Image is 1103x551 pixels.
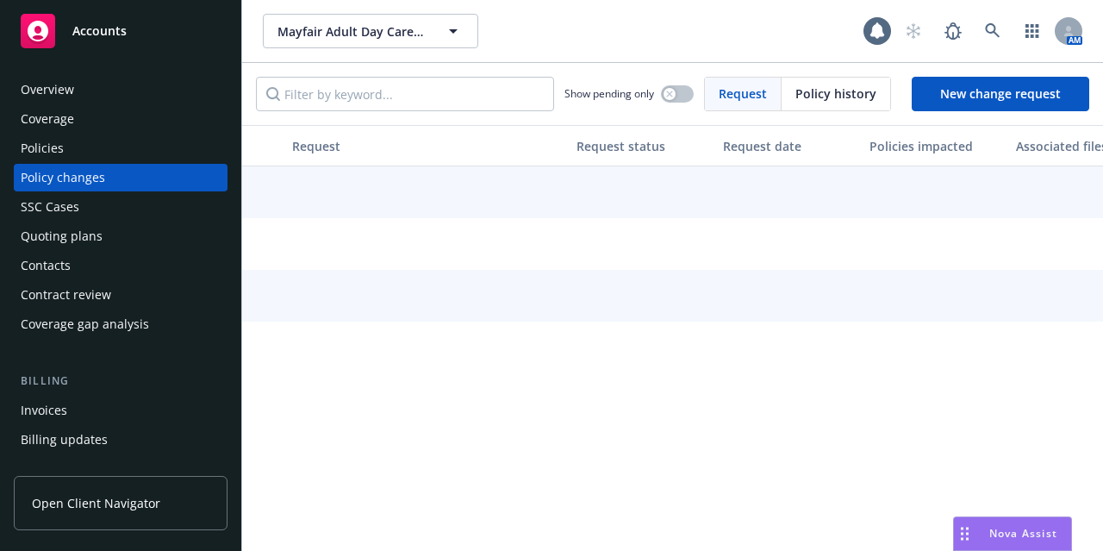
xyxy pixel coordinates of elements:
span: Request [719,85,767,103]
a: Report a Bug [936,14,970,48]
div: Policies impacted [869,137,1002,155]
a: Policies [14,135,227,162]
span: Policy history [795,85,876,103]
a: Accounts [14,7,227,55]
div: Request [292,137,563,155]
div: Account charges [21,455,116,483]
div: Billing updates [21,426,108,454]
a: Contacts [14,252,227,279]
span: Nova Assist [989,526,1057,541]
span: New change request [940,85,1061,102]
button: Request status [570,125,716,166]
div: Quoting plans [21,222,103,250]
button: Request date [716,125,863,166]
span: Accounts [72,24,127,38]
a: Account charges [14,455,227,483]
span: Open Client Navigator [32,494,160,512]
a: SSC Cases [14,193,227,221]
div: Contract review [21,281,111,309]
a: Switch app [1015,14,1050,48]
input: Filter by keyword... [256,77,554,111]
a: Policy changes [14,164,227,191]
div: Drag to move [954,517,975,550]
a: Coverage [14,105,227,133]
a: Coverage gap analysis [14,310,227,338]
div: Policy changes [21,164,105,191]
a: Search [975,14,1010,48]
button: Policies impacted [863,125,1009,166]
div: Billing [14,373,227,390]
a: Contract review [14,281,227,309]
div: Overview [21,76,74,103]
a: Start snowing [896,14,931,48]
div: Contacts [21,252,71,279]
button: Request [285,125,570,166]
a: Billing updates [14,426,227,454]
button: Mayfair Adult Day Care, Inc. [263,14,478,48]
button: Nova Assist [953,517,1072,551]
a: New change request [912,77,1089,111]
a: Overview [14,76,227,103]
div: Invoices [21,397,67,424]
span: Show pending only [564,86,654,101]
div: Coverage [21,105,74,133]
span: Mayfair Adult Day Care, Inc. [277,22,427,41]
div: Policies [21,135,64,162]
div: Coverage gap analysis [21,310,149,338]
div: Request date [723,137,856,155]
a: Quoting plans [14,222,227,250]
a: Invoices [14,397,227,424]
div: SSC Cases [21,193,79,221]
div: Request status [576,137,709,155]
